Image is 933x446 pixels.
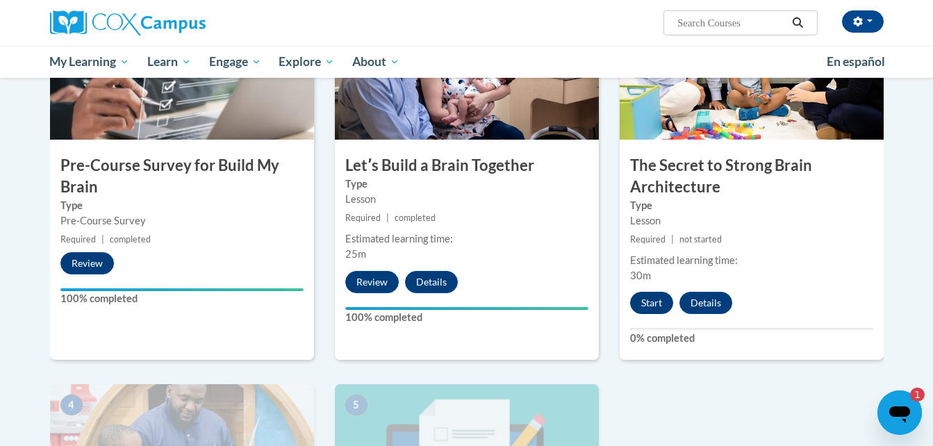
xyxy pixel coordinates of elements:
h3: The Secret to Strong Brain Architecture [620,155,884,198]
a: En español [818,47,894,76]
span: Required [60,234,96,245]
span: Engage [209,53,261,70]
span: Required [630,234,666,245]
span: 25m [345,248,366,260]
h3: Letʹs Build a Brain Together [335,155,599,176]
h3: Pre-Course Survey for Build My Brain [50,155,314,198]
label: 100% completed [60,291,304,306]
span: En español [827,54,885,69]
label: Type [60,198,304,213]
span: Learn [147,53,191,70]
a: Learn [138,46,200,78]
div: Your progress [345,307,588,310]
input: Search Courses [676,15,787,31]
span: Required [345,213,381,223]
iframe: Button to launch messaging window, 1 unread message [877,390,922,435]
div: Main menu [29,46,905,78]
button: Details [679,292,732,314]
span: 30m [630,270,651,281]
a: Engage [200,46,270,78]
button: Review [345,271,399,293]
span: completed [395,213,436,223]
label: 0% completed [630,331,873,346]
label: Type [630,198,873,213]
div: Estimated learning time: [630,253,873,268]
span: 4 [60,395,83,415]
button: Review [60,252,114,274]
div: Lesson [630,213,873,229]
button: Details [405,271,458,293]
div: Estimated learning time: [345,231,588,247]
button: Search [787,15,808,31]
span: | [101,234,104,245]
span: Explore [279,53,334,70]
a: About [343,46,408,78]
span: | [386,213,389,223]
span: About [352,53,399,70]
button: Start [630,292,673,314]
span: | [671,234,674,245]
a: Explore [270,46,343,78]
button: Account Settings [842,10,884,33]
label: Type [345,176,588,192]
div: Lesson [345,192,588,207]
img: Cox Campus [50,10,206,35]
label: 100% completed [345,310,588,325]
a: Cox Campus [50,10,314,35]
span: completed [110,234,151,245]
div: Your progress [60,288,304,291]
span: My Learning [49,53,129,70]
span: 5 [345,395,368,415]
a: My Learning [41,46,139,78]
span: not started [679,234,722,245]
iframe: Number of unread messages [897,388,925,402]
div: Pre-Course Survey [60,213,304,229]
